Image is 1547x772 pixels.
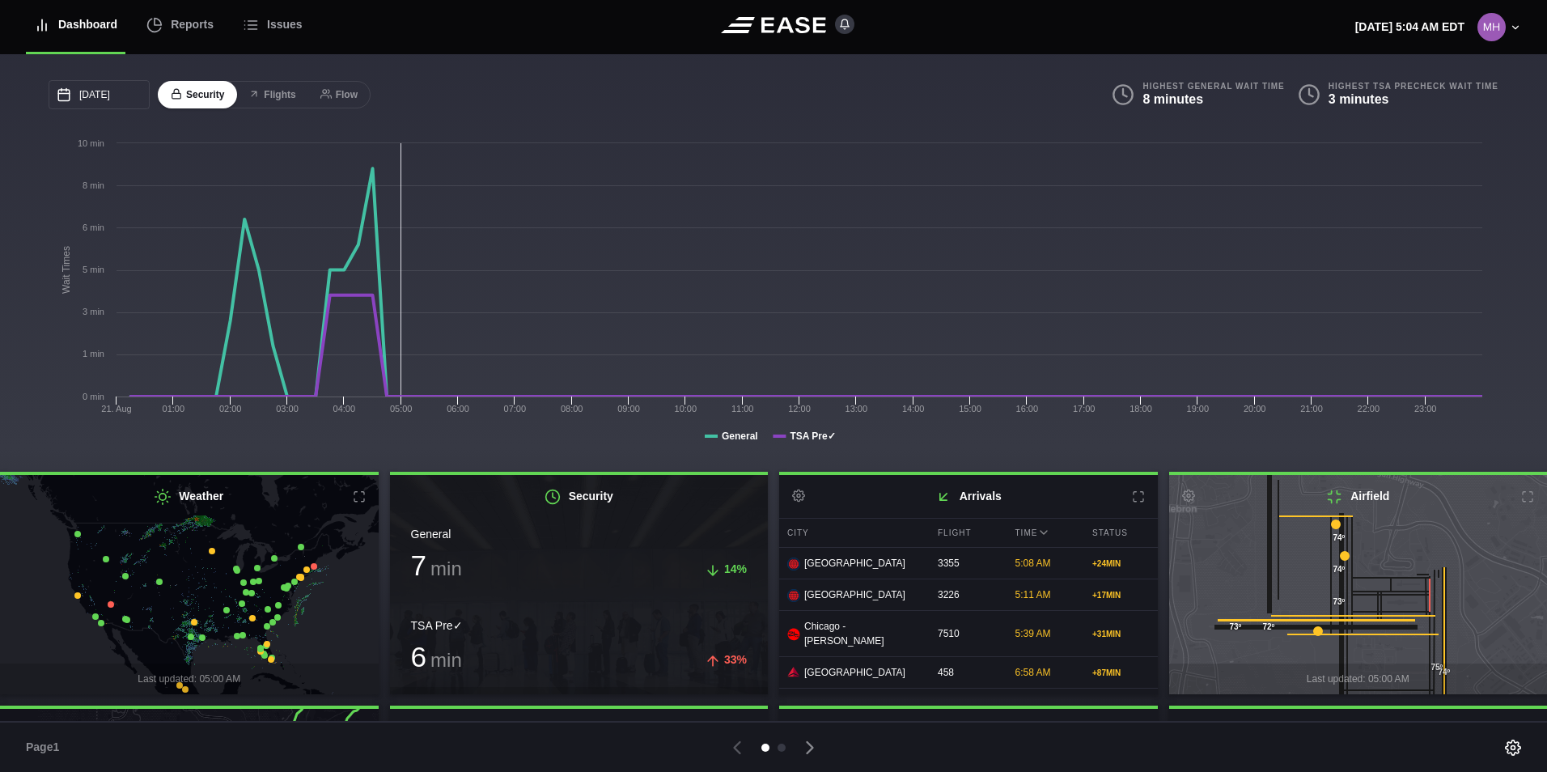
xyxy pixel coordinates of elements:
button: Security [158,81,237,109]
span: 14% [724,562,747,575]
tspan: 5 min [83,265,104,274]
text: 22:00 [1358,404,1380,414]
text: 10:00 [675,404,697,414]
tspan: Wait Times [61,246,72,294]
tspan: 0 min [83,392,104,401]
text: 12:00 [788,404,811,414]
p: [DATE] 5:04 AM EDT [1355,19,1464,36]
div: Last updated: 05:00 AM [390,687,769,718]
div: 458 [930,657,1003,688]
text: 11:00 [731,404,754,414]
h3: 6 [411,643,462,671]
button: Flow [307,81,371,109]
div: Status [1084,519,1158,547]
div: + 17 MIN [1092,589,1150,601]
text: 05:00 [390,404,413,414]
span: 33% [724,653,747,666]
b: 3 minutes [1329,92,1389,106]
span: min [430,558,462,579]
text: 04:00 [333,404,356,414]
div: General [411,526,748,543]
text: 19:00 [1187,404,1210,414]
tspan: 6 min [83,223,104,232]
span: 5:11 AM [1015,589,1051,600]
h2: Parking [390,709,769,752]
text: 20:00 [1244,404,1266,414]
div: Time [1007,519,1081,547]
tspan: General [722,431,758,442]
span: [GEOGRAPHIC_DATA] [804,556,905,571]
text: 08:00 [561,404,583,414]
span: [GEOGRAPHIC_DATA] [804,587,905,602]
h2: Security [390,475,769,518]
text: 21:00 [1300,404,1323,414]
text: 02:00 [219,404,242,414]
text: 07:00 [504,404,527,414]
text: 16:00 [1016,404,1039,414]
span: 5:08 AM [1015,558,1051,569]
b: 8 minutes [1142,92,1203,106]
tspan: 3 min [83,307,104,316]
span: [GEOGRAPHIC_DATA] [804,665,905,680]
tspan: TSA Pre✓ [790,431,835,442]
text: 13:00 [846,404,868,414]
text: 01:00 [163,404,185,414]
span: 6:58 AM [1015,667,1051,678]
div: + 31 MIN [1092,628,1150,640]
img: 8d1564f89ae08c1c7851ff747965b28a [1477,13,1506,41]
div: Flight [930,519,1003,547]
div: City [779,519,926,547]
div: + 87 MIN [1092,667,1150,679]
tspan: 8 min [83,180,104,190]
tspan: 1 min [83,349,104,358]
input: mm/dd/yyyy [49,80,150,109]
span: Chicago - [PERSON_NAME] [804,619,918,648]
b: Highest General Wait Time [1142,81,1284,91]
text: 03:00 [276,404,299,414]
text: 06:00 [447,404,469,414]
text: 17:00 [1073,404,1096,414]
b: Highest TSA PreCheck Wait Time [1329,81,1498,91]
span: 5:39 AM [1015,628,1051,639]
div: TSA Pre✓ [411,617,748,634]
button: Flights [235,81,308,109]
text: 23:00 [1414,404,1437,414]
span: Page 1 [26,739,66,756]
text: 14:00 [902,404,925,414]
h2: Arrivals [779,475,1158,518]
div: + 24 MIN [1092,558,1150,570]
h3: 7 [411,551,462,579]
tspan: 10 min [78,138,104,148]
text: 18:00 [1130,404,1152,414]
div: 7510 [930,618,1003,649]
div: 3355 [930,548,1003,579]
h2: Departures [779,709,1158,752]
span: min [430,649,462,671]
text: 15:00 [959,404,981,414]
tspan: 21. Aug [101,404,131,414]
text: 09:00 [617,404,640,414]
div: 585 [930,689,1003,719]
div: 3226 [930,579,1003,610]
